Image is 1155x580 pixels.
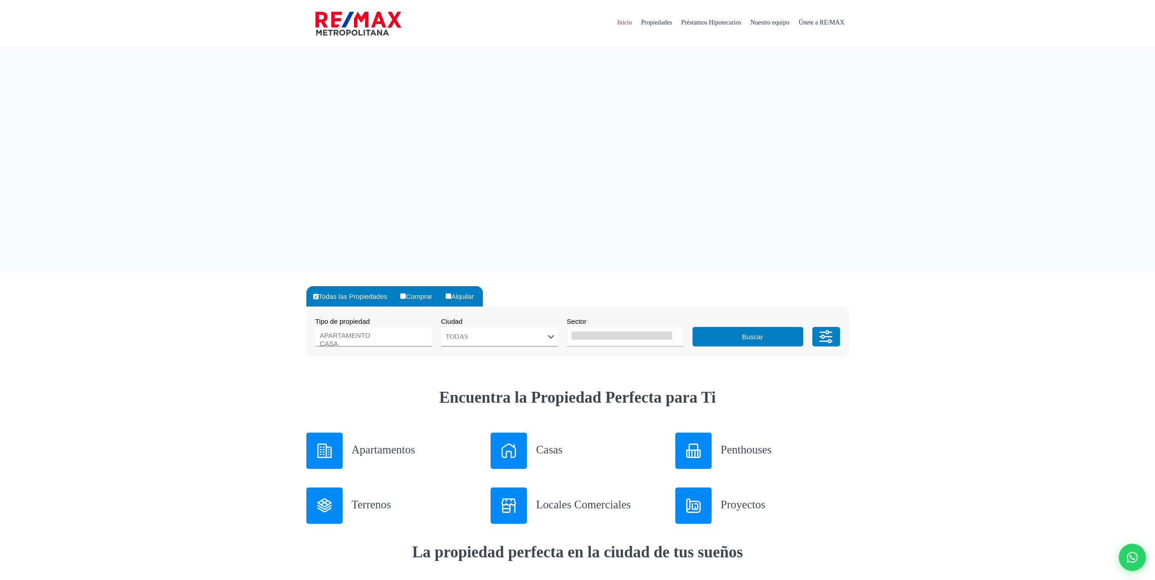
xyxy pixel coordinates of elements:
span: Préstamos Hipotecarios [677,9,746,36]
a: Penthouses [675,433,849,469]
h3: Apartamentos [352,442,480,458]
button: Buscar [693,327,803,346]
span: Propiedades [636,9,676,36]
strong: La propiedad perfecta en la ciudad de tus sueños [412,543,743,561]
label: Alquilar [443,286,483,307]
input: Alquilar [446,293,451,299]
span: Únete a RE/MAX [794,9,849,36]
a: Locales Comerciales [491,487,664,524]
h3: Locales Comerciales [536,497,664,512]
input: Comprar [400,293,406,299]
option: APARTAMENTO [320,331,421,340]
label: Comprar [398,286,441,307]
a: Apartamentos [306,433,480,469]
span: Nuestro equipo [746,9,794,36]
input: Todas las Propiedades [313,294,319,299]
span: Tipo de propiedad [315,317,370,325]
span: Inicio [613,9,637,36]
a: Proyectos [675,487,849,524]
h3: Casas [536,442,664,458]
option: CASA [320,340,421,348]
img: remax-metropolitana-logo [315,10,401,37]
span: Sector [567,317,586,325]
h3: Terrenos [352,497,480,512]
a: Terrenos [306,487,480,524]
span: Ciudad [441,317,463,325]
strong: Encuentra la Propiedad Perfecta para Ti [439,389,716,406]
a: Casas [491,433,664,469]
h3: Penthouses [721,442,849,458]
label: Todas las Propiedades [311,286,397,307]
h3: Proyectos [721,497,849,512]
